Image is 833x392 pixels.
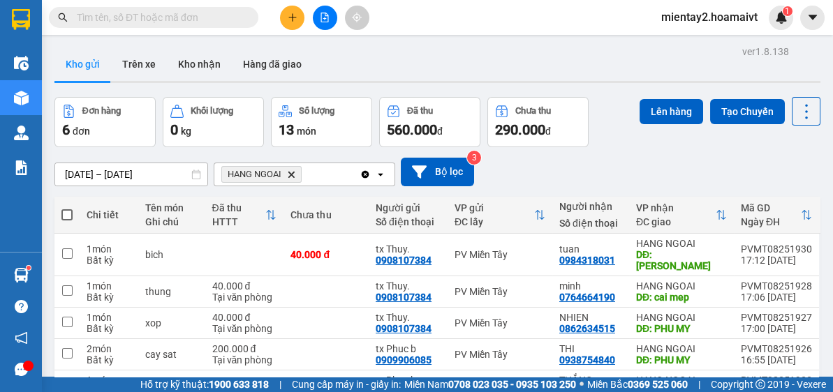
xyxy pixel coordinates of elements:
div: tx Phuc b [376,343,441,354]
div: HTTT [212,216,266,227]
span: 290.000 [495,121,545,138]
img: warehouse-icon [14,56,29,70]
div: 17:00 [DATE] [741,323,812,334]
button: Kho gửi [54,47,111,81]
button: Khối lượng0kg [163,97,264,147]
div: 17:12 [DATE] [741,255,812,266]
img: logo-vxr [12,9,30,30]
div: 40.000 đ [290,249,362,260]
th: Toggle SortBy [629,197,734,234]
div: HANG NGOAI [636,238,727,249]
div: Số điện thoại [559,218,622,229]
span: món [297,126,316,137]
button: aim [345,6,369,30]
button: caret-down [800,6,825,30]
div: Người nhận [559,201,622,212]
div: Tại văn phòng [212,323,277,334]
div: PV Miền Tây [455,286,545,297]
button: Hàng đã giao [232,47,313,81]
span: Miền Nam [404,377,576,392]
button: file-add [313,6,337,30]
th: Toggle SortBy [448,197,552,234]
div: 0908107384 [376,292,432,303]
button: Bộ lọc [401,158,474,186]
div: ĐC giao [636,216,716,227]
span: ⚪️ [580,382,584,387]
div: HANG NGOAI [636,343,727,354]
div: PVMT08251926 [741,343,812,354]
input: Selected HANG NGOAI. [304,167,306,181]
div: thung [145,286,198,297]
div: 2 món [87,343,131,354]
svg: Delete [287,170,295,179]
svg: Clear all [360,169,371,180]
div: Tên món [145,202,198,213]
th: Toggle SortBy [205,197,284,234]
span: mientay2.hoamaivt [650,8,769,26]
span: HANG NGOAI [228,169,281,180]
span: | [279,377,281,392]
div: 40.000 đ [212,312,277,323]
div: Tại văn phòng [212,354,277,365]
strong: 0369 525 060 [628,379,688,390]
div: PV Miền Tây [455,317,545,329]
strong: 0708 023 035 - 0935 103 250 [448,379,576,390]
div: 1 món [87,280,131,292]
span: kg [181,126,191,137]
span: 13 [279,121,294,138]
div: 17:06 [DATE] [741,292,812,303]
div: HANG NGOAI [636,375,727,386]
span: copyright [755,379,765,389]
div: bich [145,249,198,260]
div: Ghi chú [145,216,198,227]
div: Bất kỳ [87,354,131,365]
span: message [15,363,28,376]
span: caret-down [806,11,819,24]
div: tx Thuy. [376,243,441,255]
sup: 1 [783,6,793,16]
div: PVMT08251923 [741,375,812,386]
div: DĐ: PHU MY [636,354,727,365]
div: PVMT08251928 [741,280,812,292]
strong: 1900 633 818 [209,379,269,390]
div: PVMT08251927 [741,312,812,323]
div: 200.000 đ [212,343,277,354]
span: Cung cấp máy in - giấy in: [292,377,401,392]
button: Đơn hàng6đơn [54,97,156,147]
div: DĐ: PHU MY [636,323,727,334]
div: tx Phuc b [376,375,441,386]
img: warehouse-icon [14,91,29,105]
div: Chưa thu [515,106,551,116]
div: 0984318031 [559,255,615,266]
span: plus [288,13,297,22]
span: file-add [320,13,330,22]
sup: 3 [467,151,481,165]
div: Bất kỳ [87,292,131,303]
div: Người gửi [376,202,441,213]
div: cay sat [145,349,198,360]
span: 1 [785,6,790,16]
span: 560.000 [387,121,437,138]
input: Tìm tên, số ĐT hoặc mã đơn [77,10,242,25]
div: NHIEN [559,312,622,323]
button: Trên xe [111,47,167,81]
div: Chưa thu [290,209,362,220]
button: Tạo Chuyến [710,99,785,124]
div: Khối lượng [191,106,233,116]
div: Mã GD [741,202,801,213]
svg: open [375,169,386,180]
sup: 1 [27,266,31,270]
span: aim [352,13,362,22]
div: DĐ: Cai Mep [636,249,727,271]
div: HANG NGOAI [636,312,727,323]
img: warehouse-icon [14,268,29,282]
button: Đã thu560.000đ [379,97,480,147]
div: VP nhận [636,202,716,213]
div: 0938754840 [559,354,615,365]
span: 6 [62,121,70,138]
div: 0909906085 [376,354,432,365]
div: 1 món [87,375,131,386]
div: 0862634515 [559,323,615,334]
span: search [58,13,68,22]
div: Ngày ĐH [741,216,801,227]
